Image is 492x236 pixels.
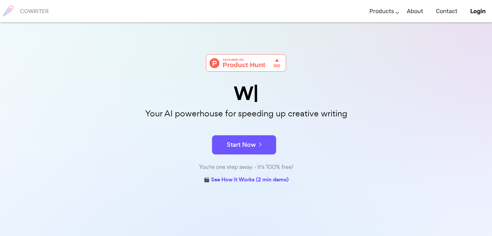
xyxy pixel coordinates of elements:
[436,2,457,21] a: Contact
[86,162,406,172] div: You're one step away - It's 100% free!
[204,175,289,185] a: 🎬 See How It Works (2 min demo)
[86,84,406,103] div: W
[470,2,486,21] a: Login
[212,135,276,154] button: Start Now
[86,107,406,121] p: Your AI powerhouse for speeding up creative writing
[369,2,394,21] a: Products
[407,2,423,21] a: About
[470,8,486,15] b: Login
[20,8,49,14] h6: COWRITER
[206,54,286,72] img: Cowriter - Your AI buddy for speeding up creative writing | Product Hunt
